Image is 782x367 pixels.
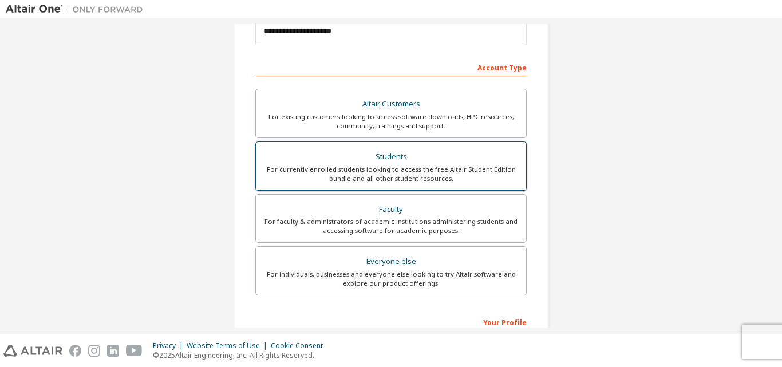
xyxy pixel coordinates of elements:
div: For currently enrolled students looking to access the free Altair Student Edition bundle and all ... [263,165,519,183]
div: Faculty [263,202,519,218]
div: For existing customers looking to access software downloads, HPC resources, community, trainings ... [263,112,519,131]
div: For faculty & administrators of academic institutions administering students and accessing softwa... [263,217,519,235]
div: Everyone else [263,254,519,270]
img: linkedin.svg [107,345,119,357]
div: Your Profile [255,313,527,331]
p: © 2025 Altair Engineering, Inc. All Rights Reserved. [153,350,330,360]
div: Students [263,149,519,165]
img: Altair One [6,3,149,15]
img: youtube.svg [126,345,143,357]
img: altair_logo.svg [3,345,62,357]
div: Privacy [153,341,187,350]
img: instagram.svg [88,345,100,357]
div: Website Terms of Use [187,341,271,350]
div: Cookie Consent [271,341,330,350]
div: For individuals, businesses and everyone else looking to try Altair software and explore our prod... [263,270,519,288]
div: Account Type [255,58,527,76]
div: Altair Customers [263,96,519,112]
img: facebook.svg [69,345,81,357]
